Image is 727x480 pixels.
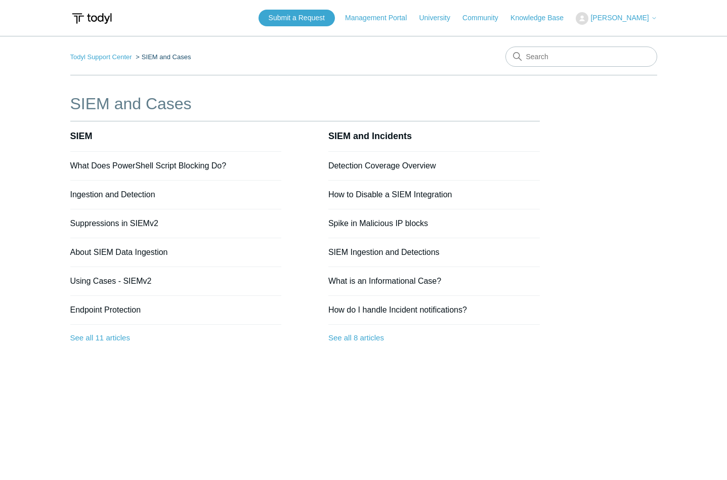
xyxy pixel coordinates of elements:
[70,9,113,28] img: Todyl Support Center Help Center home page
[259,10,335,26] a: Submit a Request
[328,248,440,256] a: SIEM Ingestion and Detections
[419,13,460,23] a: University
[70,131,93,141] a: SIEM
[462,13,508,23] a: Community
[345,13,417,23] a: Management Portal
[328,306,467,314] a: How do I handle Incident notifications?
[576,12,657,25] button: [PERSON_NAME]
[70,161,227,170] a: What Does PowerShell Script Blocking Do?
[70,92,540,116] h1: SIEM and Cases
[328,277,441,285] a: What is an Informational Case?
[505,47,657,67] input: Search
[70,306,141,314] a: Endpoint Protection
[70,248,168,256] a: About SIEM Data Ingestion
[70,190,155,199] a: Ingestion and Detection
[328,190,452,199] a: How to Disable a SIEM Integration
[70,53,132,61] a: Todyl Support Center
[328,219,428,228] a: Spike in Malicious IP blocks
[328,325,540,352] a: See all 8 articles
[590,14,649,22] span: [PERSON_NAME]
[70,277,152,285] a: Using Cases - SIEMv2
[510,13,574,23] a: Knowledge Base
[328,131,412,141] a: SIEM and Incidents
[70,325,282,352] a: See all 11 articles
[328,161,436,170] a: Detection Coverage Overview
[70,219,158,228] a: Suppressions in SIEMv2
[70,53,134,61] li: Todyl Support Center
[134,53,191,61] li: SIEM and Cases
